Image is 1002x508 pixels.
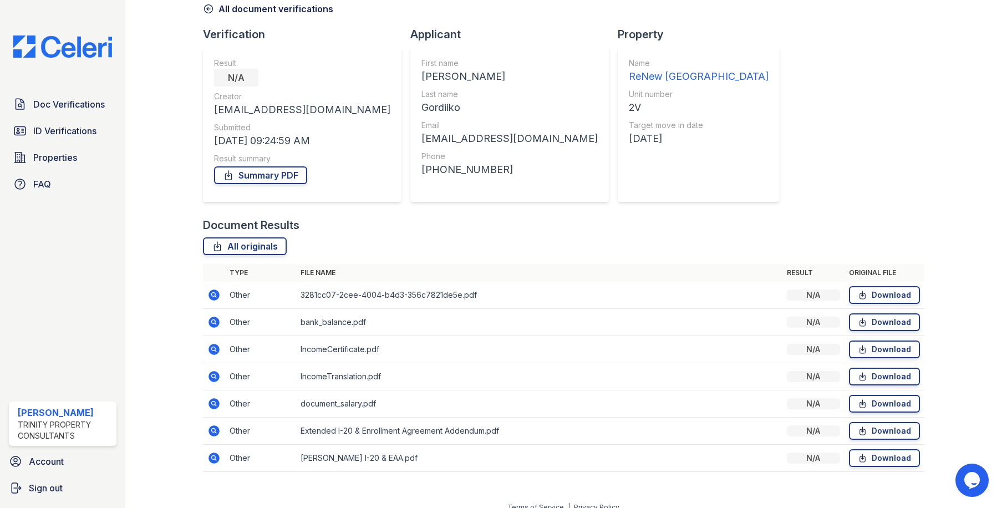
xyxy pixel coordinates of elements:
[296,363,782,390] td: IncomeTranslation.pdf
[225,282,296,309] td: Other
[618,27,789,42] div: Property
[849,341,920,358] a: Download
[296,282,782,309] td: 3281cc07-2cee-4004-b4d3-356c7821de5e.pdf
[629,58,769,69] div: Name
[225,363,296,390] td: Other
[849,313,920,331] a: Download
[203,237,287,255] a: All originals
[214,58,390,69] div: Result
[629,100,769,115] div: 2V
[225,264,296,282] th: Type
[203,2,333,16] a: All document verifications
[9,120,116,142] a: ID Verifications
[421,131,598,146] div: [EMAIL_ADDRESS][DOMAIN_NAME]
[421,58,598,69] div: First name
[214,166,307,184] a: Summary PDF
[421,120,598,131] div: Email
[849,395,920,413] a: Download
[9,146,116,169] a: Properties
[214,91,390,102] div: Creator
[18,419,112,441] div: Trinity Property Consultants
[296,309,782,336] td: bank_balance.pdf
[787,317,840,328] div: N/A
[225,445,296,472] td: Other
[629,120,769,131] div: Target move in date
[849,449,920,467] a: Download
[33,177,51,191] span: FAQ
[421,151,598,162] div: Phone
[203,27,410,42] div: Verification
[29,481,63,495] span: Sign out
[203,217,299,233] div: Document Results
[18,406,112,419] div: [PERSON_NAME]
[787,289,840,301] div: N/A
[787,398,840,409] div: N/A
[214,122,390,133] div: Submitted
[4,35,121,58] img: CE_Logo_Blue-a8612792a0a2168367f1c8372b55b34899dd931a85d93a1a3d3e32e68fde9ad4.png
[421,89,598,100] div: Last name
[421,100,598,115] div: Gordiiko
[9,93,116,115] a: Doc Verifications
[849,422,920,440] a: Download
[29,455,64,468] span: Account
[849,368,920,385] a: Download
[9,173,116,195] a: FAQ
[782,264,845,282] th: Result
[787,425,840,436] div: N/A
[845,264,924,282] th: Original file
[629,69,769,84] div: ReNew [GEOGRAPHIC_DATA]
[33,151,77,164] span: Properties
[225,390,296,418] td: Other
[421,69,598,84] div: [PERSON_NAME]
[214,133,390,149] div: [DATE] 09:24:59 AM
[296,264,782,282] th: File name
[33,98,105,111] span: Doc Verifications
[629,131,769,146] div: [DATE]
[421,162,598,177] div: [PHONE_NUMBER]
[225,418,296,445] td: Other
[849,286,920,304] a: Download
[787,453,840,464] div: N/A
[296,445,782,472] td: [PERSON_NAME] I-20 & EAA.pdf
[955,464,991,497] iframe: chat widget
[214,102,390,118] div: [EMAIL_ADDRESS][DOMAIN_NAME]
[33,124,96,138] span: ID Verifications
[4,477,121,499] a: Sign out
[296,336,782,363] td: IncomeCertificate.pdf
[214,153,390,164] div: Result summary
[214,69,258,87] div: N/A
[296,390,782,418] td: document_salary.pdf
[410,27,618,42] div: Applicant
[787,371,840,382] div: N/A
[4,450,121,473] a: Account
[629,89,769,100] div: Unit number
[296,418,782,445] td: Extended I-20 & Enrollment Agreement Addendum.pdf
[225,309,296,336] td: Other
[787,344,840,355] div: N/A
[629,58,769,84] a: Name ReNew [GEOGRAPHIC_DATA]
[225,336,296,363] td: Other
